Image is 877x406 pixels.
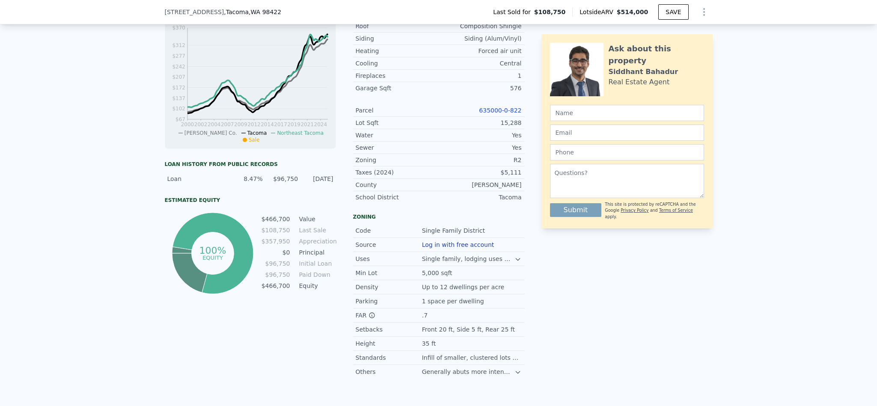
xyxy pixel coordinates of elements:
[356,84,439,92] div: Garage Sqft
[617,9,648,15] span: $514,000
[356,311,422,320] div: FAR
[172,74,185,80] tspan: $207
[356,156,439,164] div: Zoning
[247,122,261,127] tspan: 2012
[261,248,291,257] td: $0
[356,106,439,115] div: Parcel
[277,130,324,136] span: Northeast Tacoma
[297,237,336,246] td: Appreciation
[232,175,262,183] div: 8.47%
[175,116,185,122] tspan: $67
[609,67,678,77] div: Siddhant Bahadur
[165,197,336,204] div: Estimated Equity
[356,367,422,376] div: Others
[261,270,291,279] td: $96,750
[550,124,704,141] input: Email
[422,241,494,248] button: Log in with free account
[439,168,522,177] div: $5,111
[422,226,487,235] div: Single Family District
[439,119,522,127] div: 15,288
[356,59,439,68] div: Cooling
[261,214,291,224] td: $466,700
[297,281,336,290] td: Equity
[297,248,336,257] td: Principal
[172,85,185,91] tspan: $172
[422,269,454,277] div: 5,000 sqft
[199,245,226,256] tspan: 100%
[181,122,194,127] tspan: 2000
[439,131,522,139] div: Yes
[550,203,602,217] button: Submit
[249,9,281,15] span: , WA 98422
[580,8,616,16] span: Lotside ARV
[658,4,688,20] button: SAVE
[224,8,281,16] span: , Tacoma
[356,34,439,43] div: Siding
[439,193,522,202] div: Tacoma
[202,254,223,261] tspan: equity
[303,175,333,183] div: [DATE]
[422,255,515,263] div: Single family, lodging uses with one guest room.
[621,208,648,213] a: Privacy Policy
[261,237,291,246] td: $357,950
[356,240,422,249] div: Source
[234,122,247,127] tspan: 2009
[422,325,517,334] div: Front 20 ft, Side 5 ft, Rear 25 ft
[422,353,522,362] div: Infill of smaller, clustered lots is allowed.
[172,42,185,48] tspan: $312
[609,77,670,87] div: Real Estate Agent
[422,297,486,305] div: 1 space per dwelling
[287,122,300,127] tspan: 2019
[353,213,524,220] div: Zoning
[172,106,185,112] tspan: $102
[439,84,522,92] div: 576
[356,181,439,189] div: County
[609,43,704,67] div: Ask about this property
[356,339,422,348] div: Height
[356,143,439,152] div: Sewer
[268,175,298,183] div: $96,750
[439,47,522,55] div: Forced air unit
[356,168,439,177] div: Taxes (2024)
[439,34,522,43] div: Siding (Alum/Vinyl)
[356,283,422,291] div: Density
[605,202,704,220] div: This site is protected by reCAPTCHA and the Google and apply.
[422,283,506,291] div: Up to 12 dwellings per acre
[297,270,336,279] td: Paid Down
[184,130,237,136] span: [PERSON_NAME] Co.
[550,105,704,121] input: Name
[165,161,336,168] div: Loan history from public records
[172,53,185,59] tspan: $277
[297,225,336,235] td: Last Sale
[167,175,228,183] div: Loan
[439,181,522,189] div: [PERSON_NAME]
[356,47,439,55] div: Heating
[356,131,439,139] div: Water
[172,95,185,101] tspan: $137
[356,353,422,362] div: Standards
[439,143,522,152] div: Yes
[261,281,291,290] td: $466,700
[314,122,327,127] tspan: 2024
[356,119,439,127] div: Lot Sqft
[172,25,185,31] tspan: $370
[439,22,522,30] div: Composition Shingle
[479,107,521,114] a: 635000-0-822
[356,193,439,202] div: School District
[356,269,422,277] div: Min Lot
[493,8,534,16] span: Last Sold for
[356,71,439,80] div: Fireplaces
[439,156,522,164] div: R2
[550,144,704,160] input: Phone
[261,225,291,235] td: $108,750
[297,259,336,268] td: Initial Loan
[274,122,287,127] tspan: 2017
[165,8,224,16] span: [STREET_ADDRESS]
[422,339,437,348] div: 35 ft
[659,208,693,213] a: Terms of Service
[356,297,422,305] div: Parking
[422,311,429,320] div: .7
[247,130,267,136] span: Tacoma
[439,71,522,80] div: 1
[220,122,234,127] tspan: 2007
